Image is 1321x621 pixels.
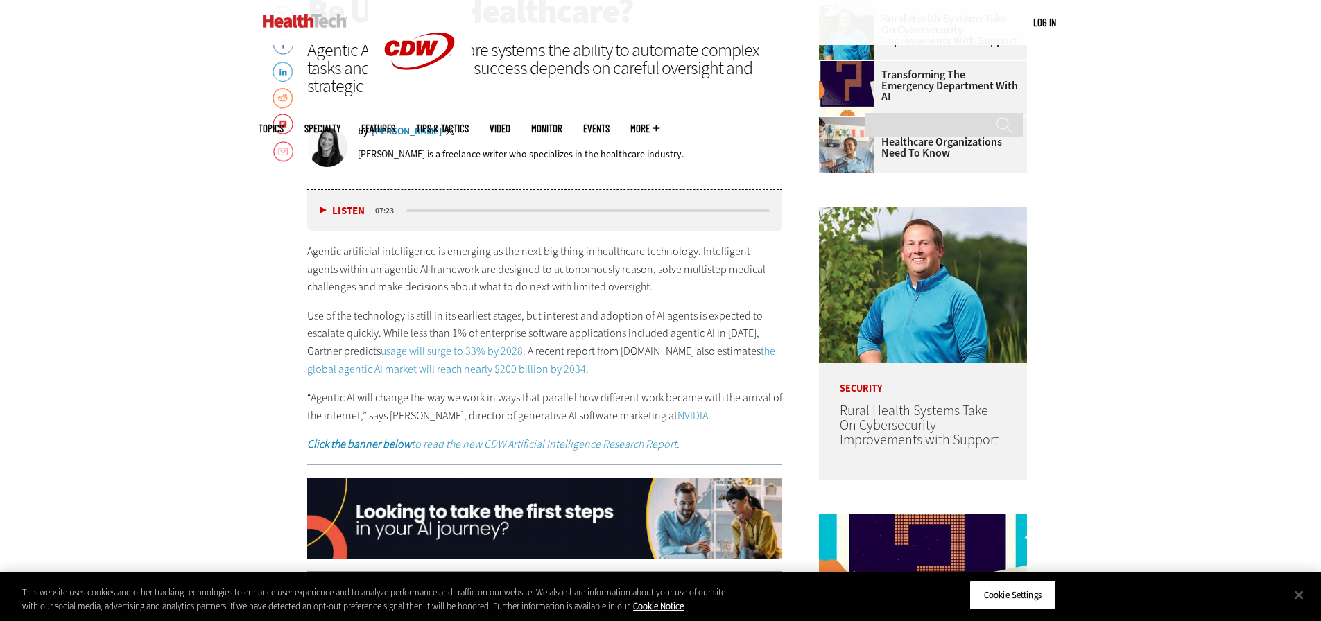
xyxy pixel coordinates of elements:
[633,600,684,612] a: More information about your privacy
[531,123,562,134] a: MonITor
[307,437,680,451] em: to read the new CDW Artificial Intelligence Research Report.
[307,437,411,451] strong: Click the banner below
[840,401,999,449] a: Rural Health Systems Take On Cybersecurity Improvements with Support
[307,389,783,424] p: “Agentic AI will change the way we work in ways that parallel how different work became with the ...
[259,123,284,134] span: Topics
[490,123,510,134] a: Video
[630,123,659,134] span: More
[373,204,404,217] div: duration
[358,148,684,161] p: [PERSON_NAME] is a freelance writer who specializes in the healthcare industry.
[819,125,1019,159] a: SSE Capabilities: What Healthcare Organizations Need to Know
[819,117,881,128] a: Doctor speaking with patient
[307,437,680,451] a: Click the banner belowto read the new CDW Artificial Intelligence Research Report.
[416,123,469,134] a: Tips & Tactics
[307,478,783,559] img: xs-AI-q225-animated-desktop
[819,363,1027,394] p: Security
[307,190,783,231] div: media player
[22,586,727,613] div: This website uses cookies and other tracking technologies to enhance user experience and to analy...
[1284,579,1314,610] button: Close
[677,408,708,423] a: NVIDIA
[307,243,783,296] p: Agentic artificial intelligence is emerging as the next big thing in healthcare technology. Intel...
[819,117,874,173] img: Doctor speaking with patient
[1033,15,1056,30] div: User menu
[320,206,365,216] button: Listen
[307,344,775,376] a: the global agentic AI market will reach nearly $200 billion by 2034
[304,123,340,134] span: Specialty
[969,581,1056,610] button: Cookie Settings
[361,123,395,134] a: Features
[583,123,610,134] a: Events
[368,91,472,106] a: CDW
[381,344,523,358] a: usage will surge to 33% by 2028
[819,207,1027,363] img: Jim Roeder
[263,14,347,28] img: Home
[1033,16,1056,28] a: Log in
[307,307,783,378] p: Use of the technology is still in its earliest stages, but interest and adoption of AI agents is ...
